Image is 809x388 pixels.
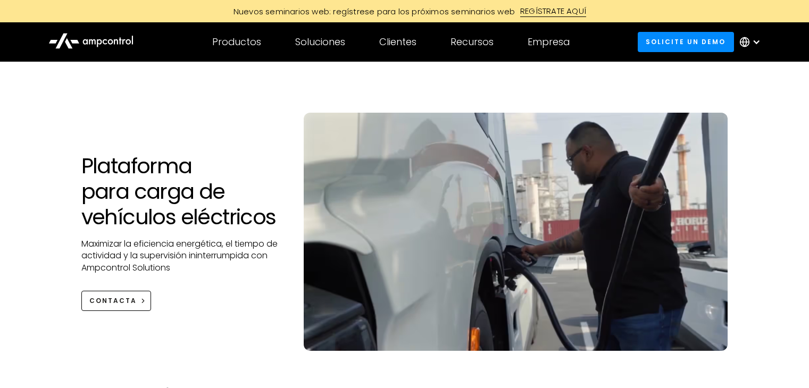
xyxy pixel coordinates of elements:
div: REGÍSTRATE AQUÍ [520,5,586,17]
div: Productos [212,36,261,48]
div: Nuevos seminarios web: regístrese para los próximos seminarios web [223,6,520,17]
div: Empresa [528,36,570,48]
a: Solicite un demo [638,32,734,52]
div: Soluciones [295,36,345,48]
a: Nuevos seminarios web: regístrese para los próximos seminarios webREGÍSTRATE AQUÍ [165,5,644,17]
div: Recursos [451,36,494,48]
h1: Plataforma para carga de vehículos eléctricos [81,153,283,230]
p: Maximizar la eficiencia energética, el tiempo de actividad y la supervisión ininterrumpida con Am... [81,238,283,274]
div: CONTACTA [89,296,137,306]
div: Clientes [379,36,416,48]
a: CONTACTA [81,291,152,310]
